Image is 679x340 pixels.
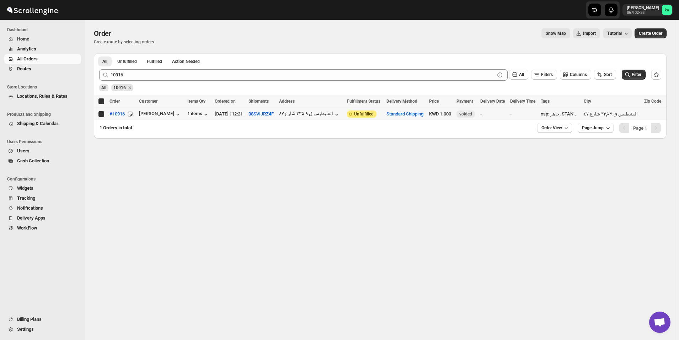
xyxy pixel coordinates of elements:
span: Items Qty [187,99,205,104]
img: ScrollEngine [6,1,59,19]
button: Remove 10916 [127,85,133,91]
button: Columns [560,70,591,80]
button: Sort [594,70,616,80]
span: voided [459,111,472,117]
span: Settings [17,326,34,332]
div: الفنيطيس ق ٩ مً٣٣ شارع ٤٧ [584,110,640,118]
button: Page Jump [578,123,614,133]
button: All Orders [4,54,81,64]
span: Create Order [639,31,662,36]
button: Home [4,34,81,44]
button: Tutorial [603,28,632,38]
span: Order View [541,125,562,131]
button: ActionNeeded [168,56,204,66]
button: User menu [622,4,673,16]
span: Sort [604,72,612,77]
button: Routes [4,64,81,74]
span: Shipping & Calendar [17,121,58,126]
span: Store Locations [7,84,82,90]
span: Users [17,148,30,153]
span: Zip Code [644,99,661,104]
button: Notifications [4,203,81,213]
span: #10916 [109,110,125,118]
span: Billing Plans [17,317,42,322]
button: Delivery Apps [4,213,81,223]
span: 1 Orders in total [100,125,132,130]
button: Import [573,28,600,38]
span: Analytics [17,46,36,52]
button: Locations, Rules & Rates [4,91,81,101]
span: Fulfillment Status [347,99,380,104]
button: Users [4,146,81,156]
span: Order [109,99,120,104]
div: KWD 1.000 [429,110,452,118]
span: Unfulfilled [354,111,374,117]
input: Press enter after typing | Search Eg.#10916 [111,69,495,81]
span: Page Jump [582,125,604,131]
span: Routes [17,66,31,71]
button: Shipping & Calendar [4,119,81,129]
span: Customer [139,99,157,104]
nav: Pagination [619,123,661,133]
span: All [101,85,106,90]
p: 867f02-58 [627,11,659,15]
span: All [102,59,107,64]
span: Locations, Rules & Rates [17,93,68,99]
span: Tracking [17,195,35,201]
span: Action Needed [172,59,200,64]
text: ka [665,8,669,12]
span: khaled alrashidi [662,5,672,15]
p: [PERSON_NAME] [627,5,659,11]
button: All [98,56,112,66]
p: Create route by selecting orders [94,39,154,45]
span: Cash Collection [17,158,49,163]
span: Tags [541,99,550,104]
span: Users Permissions [7,139,82,145]
span: Delivery Method [386,99,417,104]
span: Delivery Date [480,99,505,104]
button: 1 items [187,111,209,118]
span: Delivery Apps [17,215,46,221]
span: 10916 [113,85,126,90]
span: Notifications [17,205,43,211]
button: [PERSON_NAME] [139,111,181,118]
span: Payment [456,99,473,104]
span: Show Map [546,31,566,36]
span: Widgets [17,185,33,191]
div: Open chat [649,312,670,333]
button: Widgets [4,183,81,193]
button: Order View [537,123,572,133]
span: Page [633,125,647,131]
button: 08SVIJRZ4F [248,111,274,117]
button: Filter [622,70,646,80]
span: Home [17,36,29,42]
div: - [480,110,506,118]
button: Billing Plans [4,314,81,324]
b: 1 [645,125,647,131]
button: Settings [4,324,81,334]
div: - [510,110,536,118]
span: Filters [541,72,553,77]
span: Products and Shipping [7,112,82,117]
button: Unfulfilled [113,56,141,66]
button: Tracking [4,193,81,203]
span: Tutorial [607,31,622,36]
span: Order [94,29,111,38]
span: Filter [632,72,641,77]
button: All [509,70,528,80]
button: Cash Collection [4,156,81,166]
span: Import [583,31,596,36]
button: Standard Shipping [386,111,423,117]
span: Configurations [7,176,82,182]
span: Address [279,99,295,104]
span: Columns [570,72,587,77]
button: Filters [531,70,557,80]
button: WorkFlow [4,223,81,233]
span: Dashboard [7,27,82,33]
button: Analytics [4,44,81,54]
span: Delivery Time [510,99,535,104]
button: Create custom order [635,28,667,38]
span: All Orders [17,56,38,61]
